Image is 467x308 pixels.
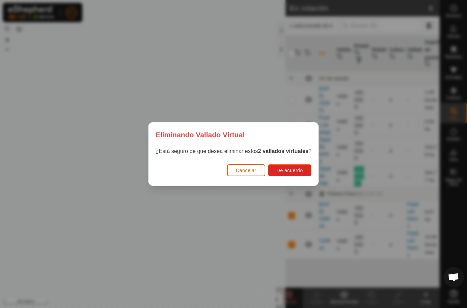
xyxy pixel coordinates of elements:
[156,148,258,154] font: ¿Está seguro de que desea eliminar estos
[277,168,303,173] font: De acuerdo
[227,164,265,176] button: Cancelar
[443,267,464,287] div: Chat abierto
[258,148,309,154] font: 2 vallados virtuales
[268,164,311,176] button: De acuerdo
[156,131,245,139] font: Eliminando Vallado Virtual
[236,168,256,173] font: Cancelar
[308,148,311,154] font: ?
